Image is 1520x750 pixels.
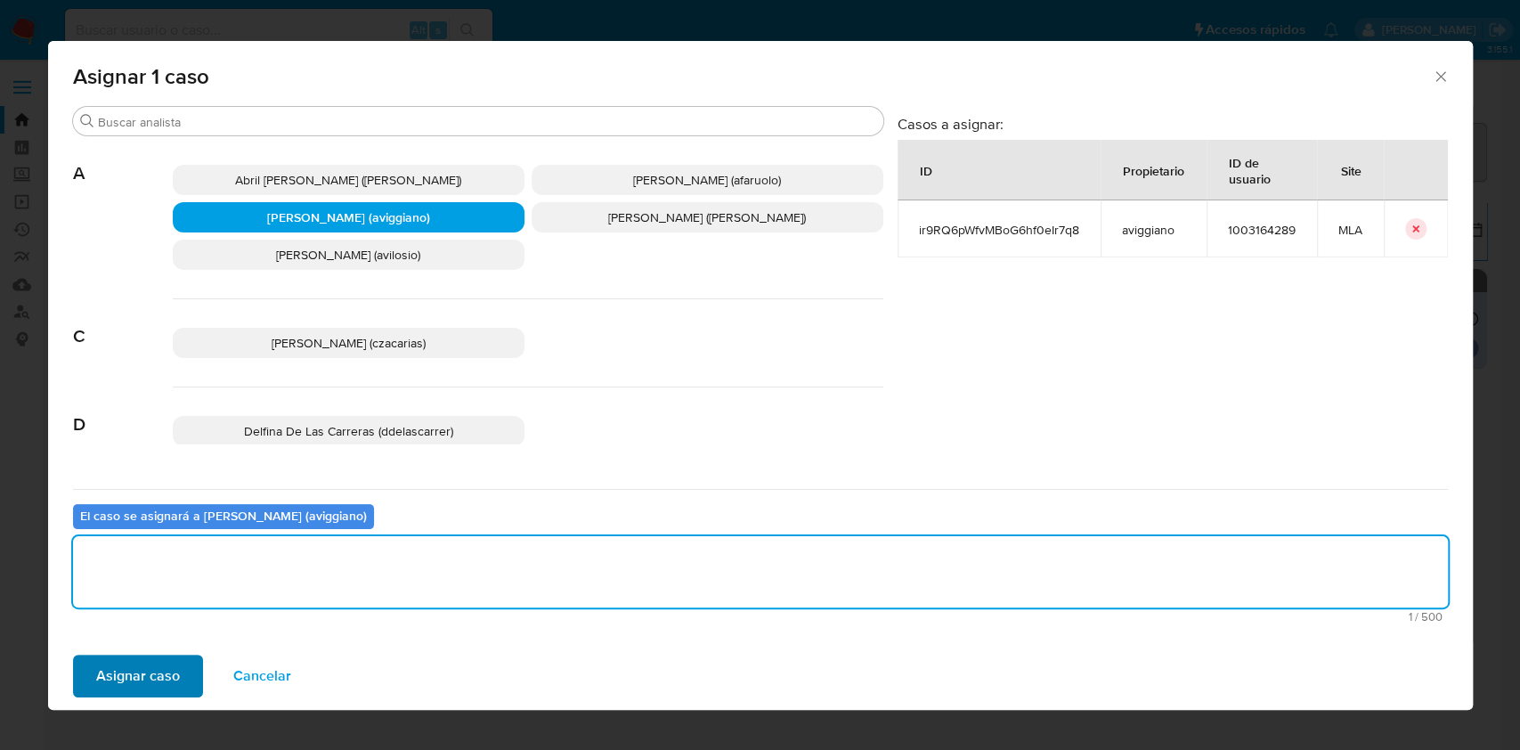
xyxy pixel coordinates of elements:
[1101,149,1206,192] div: Propietario
[73,299,173,347] span: C
[73,387,173,436] span: D
[173,165,524,195] div: Abril [PERSON_NAME] ([PERSON_NAME])
[73,66,1433,87] span: Asignar 1 caso
[1338,222,1362,238] span: MLA
[1122,222,1185,238] span: aviggiano
[96,656,180,696] span: Asignar caso
[1405,218,1427,240] button: icon-button
[73,655,203,697] button: Asignar caso
[210,655,314,697] button: Cancelar
[633,171,781,189] span: [PERSON_NAME] (afaruolo)
[173,240,524,270] div: [PERSON_NAME] (avilosio)
[48,41,1473,710] div: assign-modal
[98,114,876,130] input: Buscar analista
[80,507,367,525] b: El caso se asignará a [PERSON_NAME] (aviggiano)
[78,611,1443,623] span: Máximo 500 caracteres
[173,202,524,232] div: [PERSON_NAME] (aviggiano)
[272,334,426,352] span: [PERSON_NAME] (czacarias)
[276,246,420,264] span: [PERSON_NAME] (avilosio)
[919,222,1079,238] span: ir9RQ6pWfvMBoG6hf0eIr7q8
[1207,141,1316,200] div: ID de usuario
[173,328,524,358] div: [PERSON_NAME] (czacarias)
[1432,68,1448,84] button: Cerrar ventana
[1320,149,1383,192] div: Site
[244,422,453,440] span: Delfina De Las Carreras (ddelascarrer)
[898,149,954,192] div: ID
[233,656,291,696] span: Cancelar
[1228,222,1296,238] span: 1003164289
[608,208,806,226] span: [PERSON_NAME] ([PERSON_NAME])
[532,202,883,232] div: [PERSON_NAME] ([PERSON_NAME])
[235,171,461,189] span: Abril [PERSON_NAME] ([PERSON_NAME])
[267,208,430,226] span: [PERSON_NAME] (aviggiano)
[173,416,524,446] div: Delfina De Las Carreras (ddelascarrer)
[532,165,883,195] div: [PERSON_NAME] (afaruolo)
[80,114,94,128] button: Buscar
[898,115,1448,133] h3: Casos a asignar:
[73,136,173,184] span: A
